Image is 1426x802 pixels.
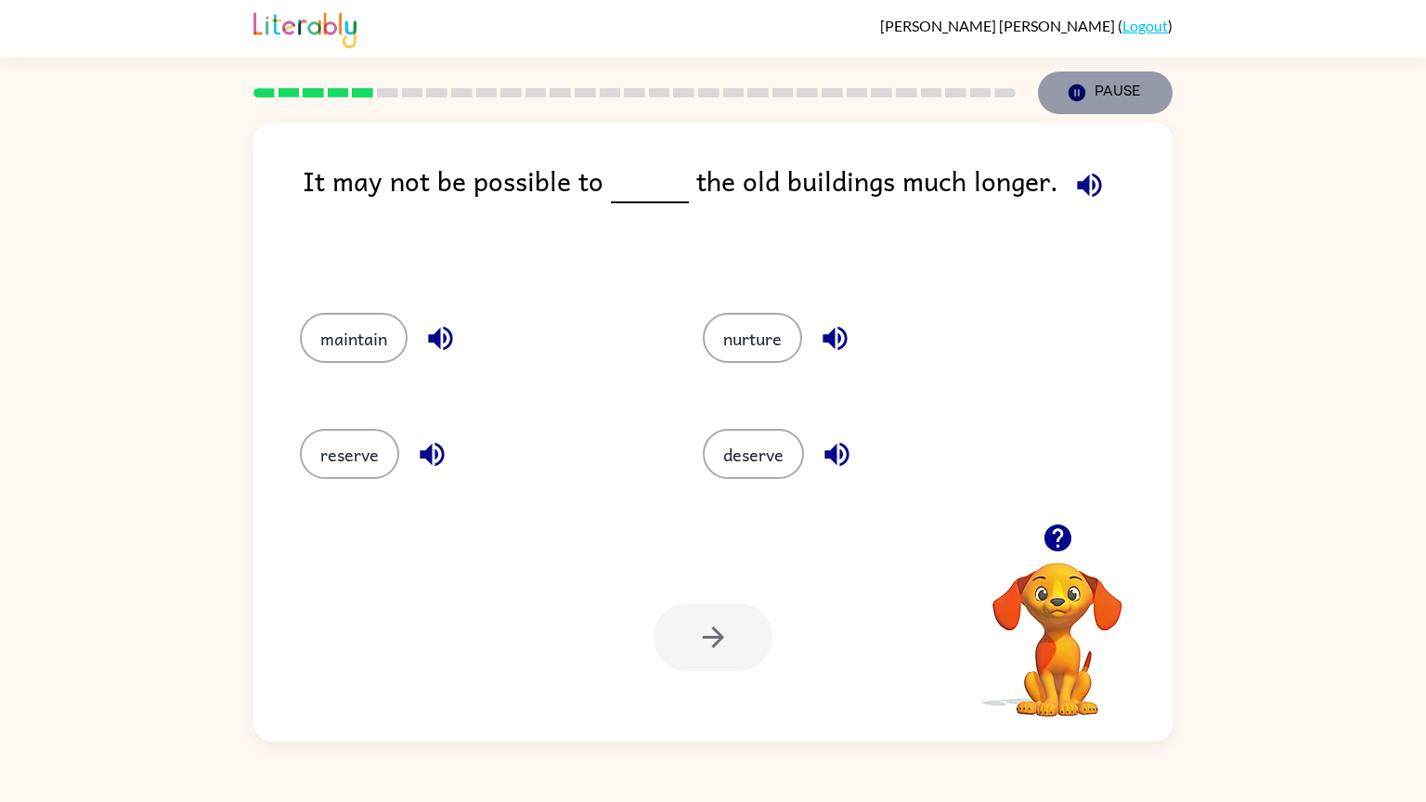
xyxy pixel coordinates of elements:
a: Logout [1122,17,1168,34]
button: nurture [703,313,802,363]
div: ( ) [880,17,1173,34]
button: maintain [300,313,408,363]
button: Pause [1038,71,1173,114]
span: [PERSON_NAME] [PERSON_NAME] [880,17,1118,34]
video: Your browser must support playing .mp4 files to use Literably. Please try using another browser. [965,534,1150,719]
button: deserve [703,429,804,479]
div: It may not be possible to the old buildings much longer. [303,160,1173,276]
button: reserve [300,429,399,479]
img: Literably [253,7,356,48]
